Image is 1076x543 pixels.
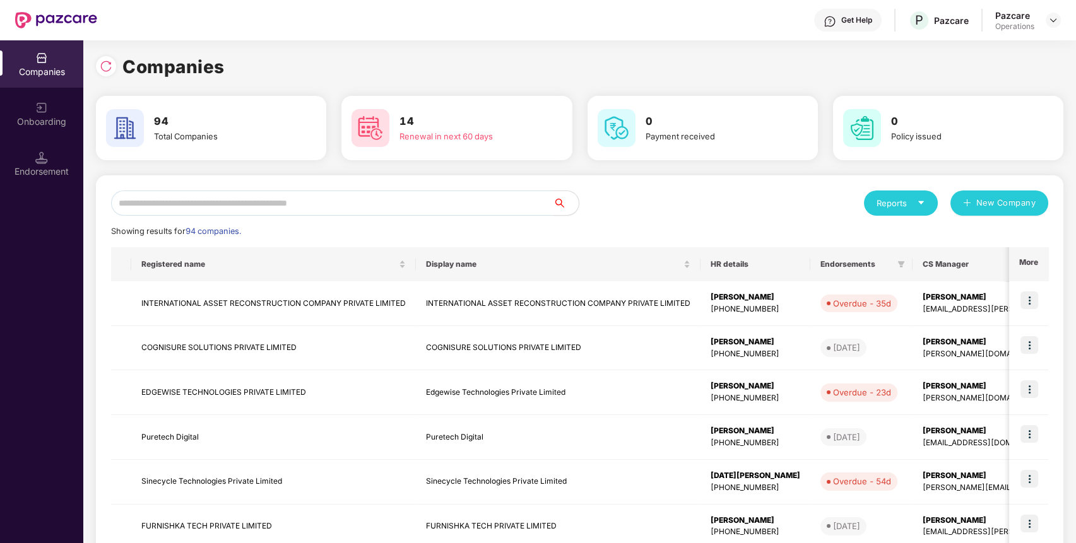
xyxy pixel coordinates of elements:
span: plus [963,199,971,209]
img: svg+xml;base64,PHN2ZyBpZD0iQ29tcGFuaWVzIiB4bWxucz0iaHR0cDovL3d3dy53My5vcmcvMjAwMC9zdmciIHdpZHRoPS... [35,52,48,64]
span: 94 companies. [186,226,241,236]
span: caret-down [917,199,925,207]
img: svg+xml;base64,PHN2ZyB3aWR0aD0iMTQuNSIgaGVpZ2h0PSIxNC41IiB2aWV3Qm94PSIwIDAgMTYgMTYiIGZpbGw9Im5vbm... [35,151,48,164]
div: [PHONE_NUMBER] [711,348,800,360]
h1: Companies [122,53,225,81]
div: Payment received [646,130,783,143]
td: COGNISURE SOLUTIONS PRIVATE LIMITED [416,326,701,371]
div: Get Help [841,15,872,25]
td: Puretech Digital [416,415,701,460]
div: [PHONE_NUMBER] [711,392,800,404]
img: icon [1020,470,1038,488]
td: Sinecycle Technologies Private Limited [416,460,701,505]
th: HR details [701,247,810,281]
th: More [1009,247,1048,281]
td: INTERNATIONAL ASSET RECONSTRUCTION COMPANY PRIVATE LIMITED [131,281,416,326]
img: svg+xml;base64,PHN2ZyB4bWxucz0iaHR0cDovL3d3dy53My5vcmcvMjAwMC9zdmciIHdpZHRoPSI2MCIgaGVpZ2h0PSI2MC... [843,109,881,147]
td: Sinecycle Technologies Private Limited [131,460,416,505]
div: Reports [877,197,925,209]
button: search [553,190,579,216]
span: New Company [976,197,1036,209]
div: [PHONE_NUMBER] [711,482,800,494]
div: [PERSON_NAME] [711,291,800,303]
div: [DATE] [833,520,860,532]
img: svg+xml;base64,PHN2ZyBpZD0iSGVscC0zMngzMiIgeG1sbnM9Imh0dHA6Ly93d3cudzMub3JnLzIwMDAvc3ZnIiB3aWR0aD... [824,15,836,28]
span: Endorsements [820,259,892,269]
div: Pazcare [934,15,969,26]
div: [DATE] [833,341,860,354]
h3: 94 [154,114,291,130]
span: Registered name [141,259,396,269]
img: svg+xml;base64,PHN2ZyBpZD0iRHJvcGRvd24tMzJ4MzIiIHhtbG5zPSJodHRwOi8vd3d3LnczLm9yZy8yMDAwL3N2ZyIgd2... [1048,15,1058,25]
div: [PERSON_NAME] [711,425,800,437]
div: Total Companies [154,130,291,143]
h3: 0 [646,114,783,130]
div: Overdue - 35d [833,297,891,310]
th: Registered name [131,247,416,281]
h3: 0 [891,114,1028,130]
button: plusNew Company [950,190,1048,216]
img: icon [1020,336,1038,354]
span: filter [897,260,905,268]
img: New Pazcare Logo [15,12,97,28]
span: filter [895,257,908,272]
div: Overdue - 23d [833,386,891,399]
div: Pazcare [995,9,1034,21]
th: Display name [416,247,701,281]
td: INTERNATIONAL ASSET RECONSTRUCTION COMPANY PRIVATE LIMITED [416,281,701,326]
img: icon [1020,380,1038,398]
div: [PERSON_NAME] [711,336,800,348]
div: [PERSON_NAME] [711,515,800,527]
img: svg+xml;base64,PHN2ZyBpZD0iUmVsb2FkLTMyeDMyIiB4bWxucz0iaHR0cDovL3d3dy53My5vcmcvMjAwMC9zdmciIHdpZH... [100,60,112,73]
span: Showing results for [111,226,241,236]
div: Policy issued [891,130,1028,143]
div: Overdue - 54d [833,475,891,488]
div: [PHONE_NUMBER] [711,526,800,538]
span: P [915,13,923,28]
td: Edgewise Technologies Private Limited [416,370,701,415]
div: Renewal in next 60 days [399,130,536,143]
img: svg+xml;base64,PHN2ZyB4bWxucz0iaHR0cDovL3d3dy53My5vcmcvMjAwMC9zdmciIHdpZHRoPSI2MCIgaGVpZ2h0PSI2MC... [106,109,144,147]
td: EDGEWISE TECHNOLOGIES PRIVATE LIMITED [131,370,416,415]
div: [DATE] [833,431,860,443]
img: svg+xml;base64,PHN2ZyB4bWxucz0iaHR0cDovL3d3dy53My5vcmcvMjAwMC9zdmciIHdpZHRoPSI2MCIgaGVpZ2h0PSI2MC... [598,109,636,147]
img: svg+xml;base64,PHN2ZyB3aWR0aD0iMjAiIGhlaWdodD0iMjAiIHZpZXdCb3g9IjAgMCAyMCAyMCIgZmlsbD0ibm9uZSIgeG... [35,102,48,114]
img: icon [1020,425,1038,443]
span: search [553,198,579,208]
img: icon [1020,291,1038,309]
div: Operations [995,21,1034,32]
img: icon [1020,515,1038,532]
td: COGNISURE SOLUTIONS PRIVATE LIMITED [131,326,416,371]
div: [PERSON_NAME] [711,380,800,392]
img: svg+xml;base64,PHN2ZyB4bWxucz0iaHR0cDovL3d3dy53My5vcmcvMjAwMC9zdmciIHdpZHRoPSI2MCIgaGVpZ2h0PSI2MC... [352,109,389,147]
div: [PHONE_NUMBER] [711,303,800,315]
div: [PHONE_NUMBER] [711,437,800,449]
td: Puretech Digital [131,415,416,460]
h3: 14 [399,114,536,130]
div: [DATE][PERSON_NAME] [711,470,800,482]
span: Display name [426,259,681,269]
